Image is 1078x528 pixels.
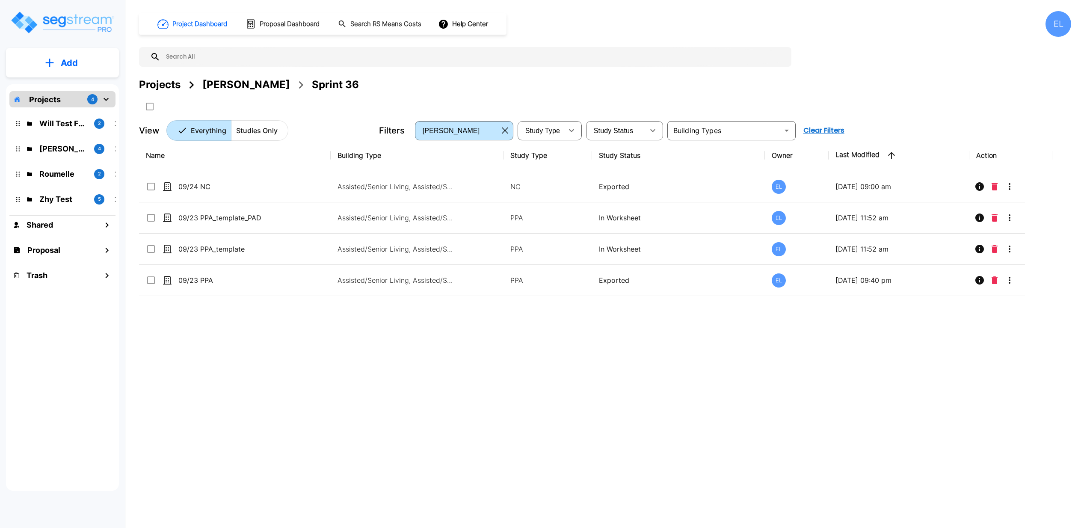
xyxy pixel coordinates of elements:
[236,125,278,136] p: Studies Only
[98,196,101,203] p: 5
[160,47,787,67] input: Search All
[172,19,227,29] h1: Project Dashboard
[202,77,290,92] div: [PERSON_NAME]
[1001,178,1018,195] button: More-Options
[1001,272,1018,289] button: More-Options
[588,119,644,142] div: Select
[27,244,60,256] h1: Proposal
[98,145,101,152] p: 4
[379,124,405,137] p: Filters
[338,213,453,223] p: Assisted/Senior Living, Assisted/Senior Living, Assisted/Senior Living Site
[800,122,848,139] button: Clear Filters
[969,140,1052,171] th: Action
[6,50,119,75] button: Add
[335,16,426,33] button: Search RS Means Costs
[510,244,586,254] p: PPA
[592,140,764,171] th: Study Status
[1001,209,1018,226] button: More-Options
[39,118,87,129] p: Will Test Folder
[417,119,498,142] div: Select
[10,10,115,35] img: Logo
[178,181,264,192] p: 09/24 NC
[781,125,793,136] button: Open
[835,244,962,254] p: [DATE] 11:52 am
[519,119,563,142] div: Select
[141,98,158,115] button: SelectAll
[166,120,288,141] div: Platform
[772,180,786,194] div: EL
[835,181,962,192] p: [DATE] 09:00 am
[191,125,226,136] p: Everything
[835,275,962,285] p: [DATE] 09:40 pm
[178,244,264,254] p: 09/23 PPA_template
[436,16,492,32] button: Help Center
[91,96,94,103] p: 4
[988,272,1001,289] button: Delete
[29,94,61,105] p: Projects
[525,127,560,134] span: Study Type
[98,170,101,178] p: 2
[27,270,47,281] h1: Trash
[1045,11,1071,37] div: EL
[39,143,87,154] p: QA Emmanuel
[338,275,453,285] p: Assisted/Senior Living, Assisted/Senior Living, Assisted/Senior Living Site
[835,213,962,223] p: [DATE] 11:52 am
[39,168,87,180] p: Roumelle
[331,140,503,171] th: Building Type
[599,275,758,285] p: Exported
[599,181,758,192] p: Exported
[139,77,181,92] div: Projects
[350,19,421,29] h1: Search RS Means Costs
[510,213,586,223] p: PPA
[139,140,331,171] th: Name
[988,178,1001,195] button: Delete
[178,213,264,223] p: 09/23 PPA_template_PAD
[971,240,988,258] button: Info
[166,120,231,141] button: Everything
[988,209,1001,226] button: Delete
[772,273,786,288] div: EL
[242,15,324,33] button: Proposal Dashboard
[39,193,87,205] p: Zhy Test
[510,275,586,285] p: PPA
[772,211,786,225] div: EL
[503,140,592,171] th: Study Type
[971,272,988,289] button: Info
[594,127,634,134] span: Study Status
[27,219,53,231] h1: Shared
[312,77,359,92] div: Sprint 36
[599,244,758,254] p: In Worksheet
[772,242,786,256] div: EL
[154,15,232,33] button: Project Dashboard
[765,140,829,171] th: Owner
[599,213,758,223] p: In Worksheet
[338,181,453,192] p: Assisted/Senior Living, Assisted/Senior Living Site
[338,244,453,254] p: Assisted/Senior Living, Assisted/Senior Living, Assisted/Senior Living Site
[139,124,160,137] p: View
[670,125,779,136] input: Building Types
[61,56,78,69] p: Add
[260,19,320,29] h1: Proposal Dashboard
[971,178,988,195] button: Info
[98,120,101,127] p: 2
[178,275,264,285] p: 09/23 PPA
[231,120,288,141] button: Studies Only
[829,140,969,171] th: Last Modified
[510,181,586,192] p: NC
[988,240,1001,258] button: Delete
[1001,240,1018,258] button: More-Options
[971,209,988,226] button: Info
